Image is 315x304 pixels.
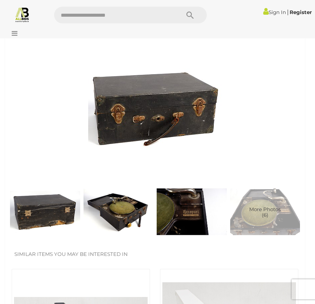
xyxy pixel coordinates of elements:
img: Early Rexanola Rexaport Prismaphonic Wind Up Portable Gramophone [230,177,300,247]
a: Register [290,9,312,15]
img: Early Rexanola Rexaport Prismaphonic Wind Up Portable Gramophone [84,177,154,247]
h2: Similar items you may be interested in [14,252,296,257]
button: Search [173,7,207,23]
span: More Photos (6) [249,207,281,218]
img: Early Rexanola Rexaport Prismaphonic Wind Up Portable Gramophone [88,41,222,175]
a: More Photos(6) [230,177,300,247]
img: Early Rexanola Rexaport Prismaphonic Wind Up Portable Gramophone [157,177,227,247]
img: Allbids.com.au [14,7,30,22]
img: Early Rexanola Rexaport Prismaphonic Wind Up Portable Gramophone [10,177,80,247]
span: | [287,8,289,16]
a: Sign In [263,9,286,15]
